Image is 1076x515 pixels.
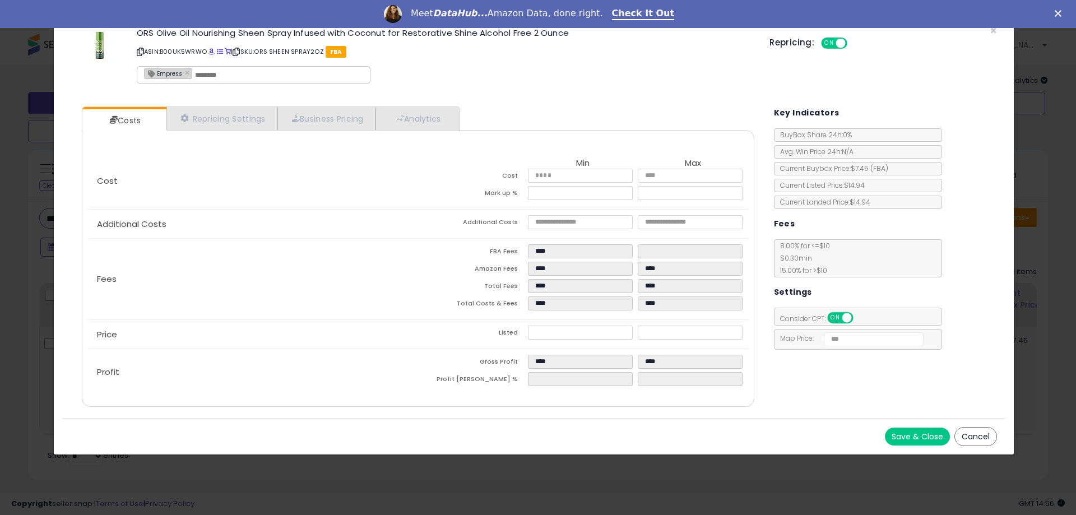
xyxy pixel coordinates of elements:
[88,275,418,284] p: Fees
[418,372,528,389] td: Profit [PERSON_NAME] %
[418,262,528,279] td: Amazon Fees
[277,107,375,130] a: Business Pricing
[411,8,603,19] div: Meet Amazon Data, done right.
[612,8,675,20] a: Check It Out
[88,330,418,339] p: Price
[185,67,192,77] a: ×
[774,333,924,343] span: Map Price:
[774,197,870,207] span: Current Landed Price: $14.94
[954,427,997,446] button: Cancel
[217,47,223,56] a: All offer listings
[166,107,277,130] a: Repricing Settings
[846,39,864,48] span: OFF
[1055,10,1066,17] div: Close
[418,355,528,372] td: Gross Profit
[885,428,950,446] button: Save & Close
[528,159,638,169] th: Min
[774,314,868,323] span: Consider CPT:
[774,106,840,120] h5: Key Indicators
[88,368,418,377] p: Profit
[418,326,528,343] td: Listed
[822,39,836,48] span: ON
[384,5,402,23] img: Profile image for Georgie
[83,29,117,62] img: 31rTIs4RS1L._SL60_.jpg
[375,107,458,130] a: Analytics
[225,47,231,56] a: Your listing only
[145,68,182,78] span: Empress
[851,164,888,173] span: $7.45
[828,313,842,323] span: ON
[774,180,865,190] span: Current Listed Price: $14.94
[88,220,418,229] p: Additional Costs
[418,279,528,296] td: Total Fees
[774,130,852,140] span: BuyBox Share 24h: 0%
[638,159,748,169] th: Max
[851,313,869,323] span: OFF
[990,22,997,39] span: ×
[208,47,215,56] a: BuyBox page
[769,38,814,47] h5: Repricing:
[418,169,528,186] td: Cost
[418,186,528,203] td: Mark up %
[88,177,418,185] p: Cost
[774,217,795,231] h5: Fees
[774,164,888,173] span: Current Buybox Price:
[137,29,753,37] h3: ORS Olive Oil Nourishing Sheen Spray Infused with Coconut for Restorative Shine Alcohol Free 2 Ounce
[774,241,830,275] span: 8.00 % for <= $10
[418,215,528,233] td: Additional Costs
[433,8,488,18] i: DataHub...
[774,285,812,299] h5: Settings
[774,253,812,263] span: $0.30 min
[137,43,753,61] p: ASIN: B00UK5WRWO | SKU: ORS SHEEN SPRAY2OZ
[326,46,346,58] span: FBA
[418,296,528,314] td: Total Costs & Fees
[774,147,854,156] span: Avg. Win Price 24h: N/A
[82,109,165,132] a: Costs
[870,164,888,173] span: ( FBA )
[418,244,528,262] td: FBA Fees
[774,266,827,275] span: 15.00 % for > $10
